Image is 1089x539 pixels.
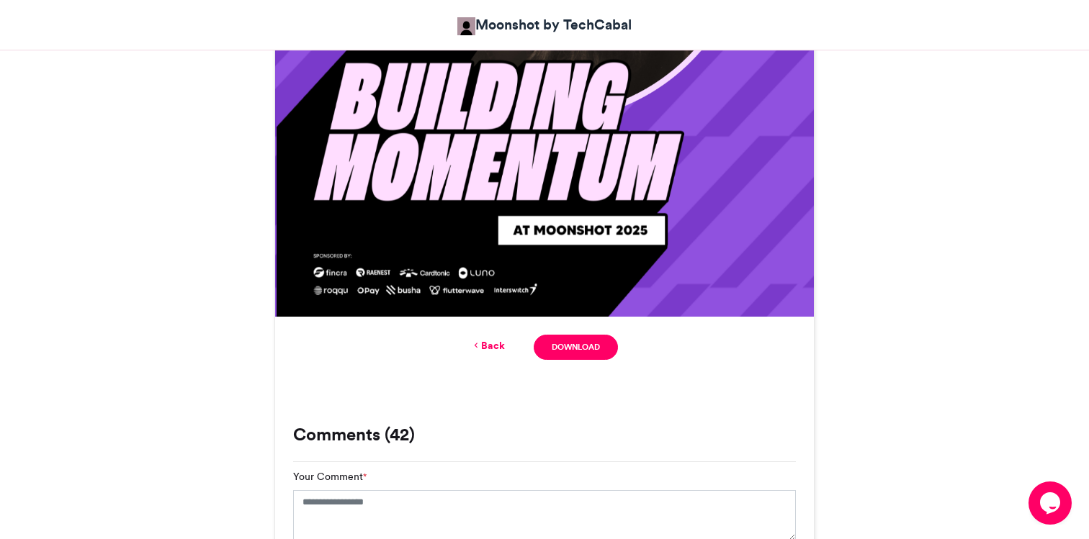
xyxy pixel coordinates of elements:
[1028,481,1075,525] iframe: chat widget
[471,338,505,353] a: Back
[534,335,618,360] a: Download
[293,469,367,484] label: Your Comment
[457,14,632,35] a: Moonshot by TechCabal
[457,17,475,35] img: Moonshot by TechCabal
[293,426,796,443] h3: Comments (42)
